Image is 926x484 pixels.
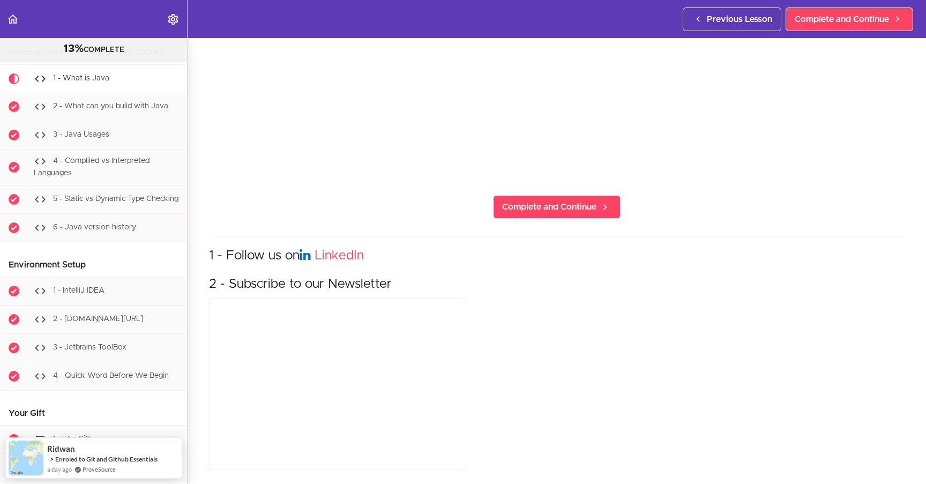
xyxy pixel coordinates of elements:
[315,249,364,262] a: LinkedIn
[167,13,180,26] svg: Settings Menu
[53,75,109,82] span: 1 - What is Java
[53,435,91,443] span: 1 - The Gift
[53,102,168,110] span: 2 - What can you build with Java
[53,287,104,294] span: 1 - IntelliJ IDEA
[53,224,136,231] span: 6 - Java version history
[34,157,150,177] span: 4 - Compliled vs Interpreted Languages
[9,441,43,475] img: provesource social proof notification image
[83,465,116,474] a: ProveSource
[53,315,143,323] span: 2 - [DOMAIN_NAME][URL]
[47,465,72,474] span: a day ago
[795,13,889,26] span: Complete and Continue
[53,344,126,351] span: 3 - Jetbrains ToolBox
[47,455,54,463] span: ->
[209,247,905,265] h3: 1 - Follow us on
[13,42,174,56] div: COMPLETE
[786,8,913,31] a: Complete and Continue
[53,195,178,203] span: 5 - Static vs Dynamic Type Checking
[53,131,109,138] span: 3 - Java Usages
[53,372,169,379] span: 4 - Quick Word Before We Begin
[502,200,596,213] span: Complete and Continue
[493,195,621,219] a: Complete and Continue
[63,43,84,54] span: 13%
[47,444,75,453] span: ridwan
[55,455,158,463] a: Enroled to Git and Github Essentials
[209,275,905,293] h3: 2 - Subscribe to our Newsletter
[683,8,781,31] a: Previous Lesson
[707,13,772,26] span: Previous Lesson
[6,13,19,26] svg: Back to course curriculum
